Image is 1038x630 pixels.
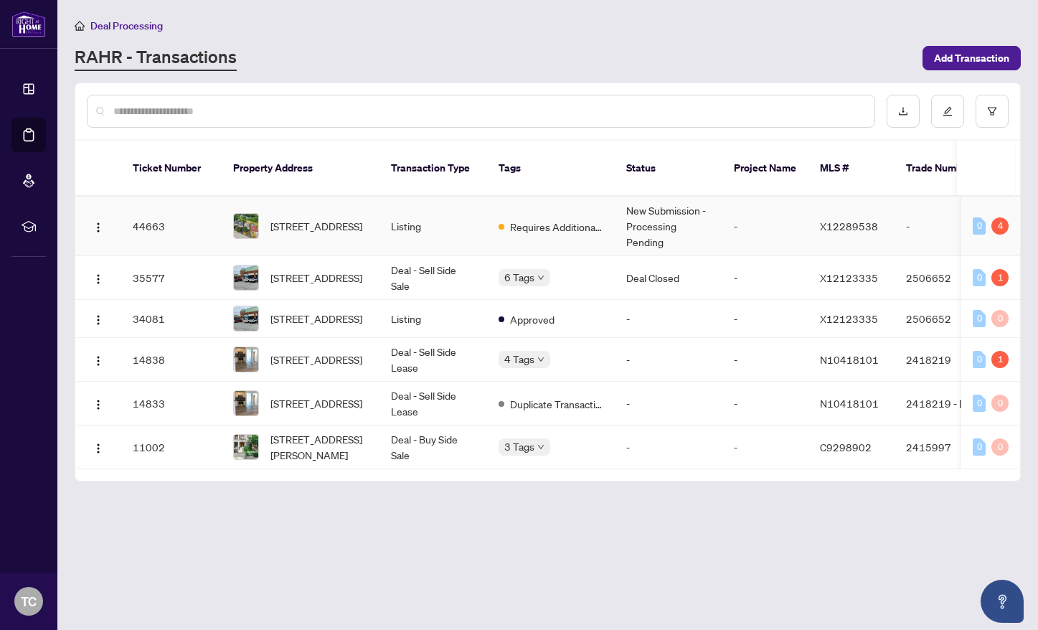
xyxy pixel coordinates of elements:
span: Requires Additional Docs [510,219,603,235]
button: download [887,95,920,128]
td: - [615,426,722,469]
span: 3 Tags [504,438,534,455]
th: Transaction Type [379,141,487,197]
button: Logo [87,348,110,371]
div: 0 [991,438,1009,456]
td: 11002 [121,426,222,469]
td: Deal - Sell Side Lease [379,382,487,426]
span: X12123335 [820,271,878,284]
td: 34081 [121,300,222,338]
td: Deal Closed [615,256,722,300]
div: 0 [973,351,986,368]
td: 2415997 [895,426,995,469]
button: edit [931,95,964,128]
td: - [615,338,722,382]
img: thumbnail-img [234,435,258,459]
span: N10418101 [820,353,879,366]
span: Deal Processing [90,19,163,32]
span: edit [943,106,953,116]
th: Trade Number [895,141,995,197]
span: [STREET_ADDRESS] [270,311,362,326]
td: 44663 [121,197,222,256]
button: filter [976,95,1009,128]
div: 1 [991,351,1009,368]
button: Logo [87,436,110,459]
span: [STREET_ADDRESS] [270,395,362,411]
div: 0 [973,217,986,235]
div: 0 [991,310,1009,327]
div: 0 [973,438,986,456]
div: 0 [973,395,986,412]
span: Add Transaction [934,47,1009,70]
button: Logo [87,215,110,238]
span: down [537,274,544,281]
div: 0 [973,269,986,286]
td: 14838 [121,338,222,382]
th: Status [615,141,722,197]
img: logo [11,11,46,37]
a: RAHR - Transactions [75,45,237,71]
span: N10418101 [820,397,879,410]
span: 6 Tags [504,269,534,286]
span: C9298902 [820,441,872,453]
td: - [722,382,808,426]
img: Logo [93,355,104,367]
span: Approved [510,311,555,327]
img: thumbnail-img [234,214,258,238]
td: 2418219 [895,338,995,382]
img: thumbnail-img [234,265,258,290]
button: Open asap [981,580,1024,623]
button: Logo [87,307,110,330]
span: X12289538 [820,220,878,232]
button: Logo [87,392,110,415]
div: 4 [991,217,1009,235]
td: - [722,426,808,469]
th: Tags [487,141,615,197]
td: Listing [379,197,487,256]
span: TC [21,591,37,611]
td: - [615,382,722,426]
td: Deal - Sell Side Sale [379,256,487,300]
div: 0 [973,310,986,327]
img: Logo [93,399,104,410]
img: thumbnail-img [234,306,258,331]
td: 14833 [121,382,222,426]
td: - [722,256,808,300]
img: Logo [93,222,104,233]
td: 2506652 [895,300,995,338]
th: Project Name [722,141,808,197]
div: 0 [991,395,1009,412]
button: Add Transaction [923,46,1021,70]
td: - [895,197,995,256]
img: thumbnail-img [234,347,258,372]
img: Logo [93,273,104,285]
img: Logo [93,443,104,454]
span: [STREET_ADDRESS] [270,218,362,234]
th: MLS # [808,141,895,197]
span: down [537,443,544,451]
span: X12123335 [820,312,878,325]
td: Deal - Buy Side Sale [379,426,487,469]
td: New Submission - Processing Pending [615,197,722,256]
span: [STREET_ADDRESS][PERSON_NAME] [270,431,368,463]
div: 1 [991,269,1009,286]
button: Logo [87,266,110,289]
span: filter [987,106,997,116]
span: download [898,106,908,116]
td: - [722,338,808,382]
span: [STREET_ADDRESS] [270,352,362,367]
span: down [537,356,544,363]
th: Ticket Number [121,141,222,197]
td: Listing [379,300,487,338]
span: Duplicate Transaction [510,396,603,412]
td: 2506652 [895,256,995,300]
td: - [722,300,808,338]
td: - [615,300,722,338]
img: Logo [93,314,104,326]
td: - [722,197,808,256]
span: 4 Tags [504,351,534,367]
td: 35577 [121,256,222,300]
span: [STREET_ADDRESS] [270,270,362,286]
td: 2418219 - DUP [895,382,995,426]
img: thumbnail-img [234,391,258,415]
